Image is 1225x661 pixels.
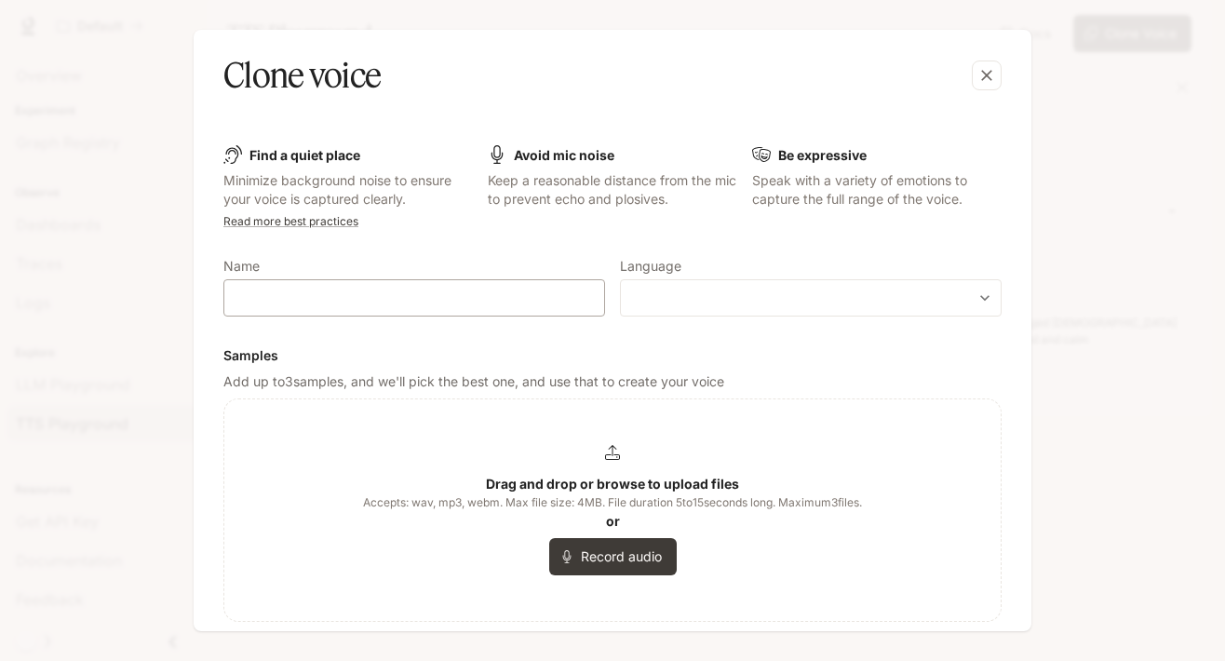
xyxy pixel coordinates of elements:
h6: Samples [223,346,1002,365]
p: Language [620,260,681,273]
p: Add up to 3 samples, and we'll pick the best one, and use that to create your voice [223,372,1002,391]
p: Keep a reasonable distance from the mic to prevent echo and plosives. [488,171,737,209]
button: Record audio [549,538,677,575]
h5: Clone voice [223,52,381,99]
span: Accepts: wav, mp3, webm. Max file size: 4MB. File duration 5 to 15 seconds long. Maximum 3 files. [363,493,862,512]
div: ​ [621,289,1001,307]
p: Name [223,260,260,273]
a: Read more best practices [223,214,358,228]
b: Be expressive [778,147,867,163]
p: Speak with a variety of emotions to capture the full range of the voice. [752,171,1002,209]
p: Minimize background noise to ensure your voice is captured clearly. [223,171,473,209]
b: or [606,513,620,529]
b: Find a quiet place [249,147,360,163]
b: Drag and drop or browse to upload files [486,476,739,492]
b: Avoid mic noise [514,147,614,163]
